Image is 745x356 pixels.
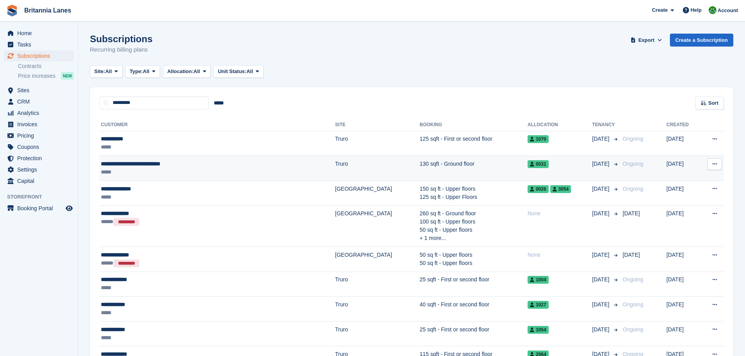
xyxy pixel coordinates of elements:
[17,175,64,186] span: Capital
[90,65,122,78] button: Site: All
[143,68,149,75] span: All
[4,130,74,141] a: menu
[420,181,528,206] td: 150 sq ft - Upper floors 125 sq ft - Upper Floors
[592,185,611,193] span: [DATE]
[420,272,528,297] td: 25 sqft - First or second floor
[666,119,700,131] th: Created
[17,164,64,175] span: Settings
[623,136,643,142] span: Ongoing
[17,107,64,118] span: Analytics
[4,141,74,152] a: menu
[420,119,528,131] th: Booking
[4,175,74,186] a: menu
[17,85,64,96] span: Sites
[6,5,18,16] img: stora-icon-8386f47178a22dfd0bd8f6a31ec36ba5ce8667c1dd55bd0f319d3a0aa187defe.svg
[528,135,549,143] span: 1070
[17,203,64,214] span: Booking Portal
[623,301,643,308] span: Ongoing
[163,65,211,78] button: Allocation: All
[528,209,592,218] div: None
[666,206,700,247] td: [DATE]
[528,185,549,193] span: 0026
[167,68,194,75] span: Allocation:
[17,119,64,130] span: Invoices
[335,297,420,322] td: Truro
[126,65,160,78] button: Type: All
[21,4,74,17] a: Britannia Lanes
[4,119,74,130] a: menu
[17,96,64,107] span: CRM
[528,160,549,168] span: 0031
[17,39,64,50] span: Tasks
[528,326,549,334] span: 1054
[718,7,738,14] span: Account
[666,297,700,322] td: [DATE]
[4,153,74,164] a: menu
[18,72,74,80] a: Price increases NEW
[420,297,528,322] td: 40 sqft - First or second floor
[99,119,335,131] th: Customer
[335,119,420,131] th: Site
[623,210,640,216] span: [DATE]
[629,34,664,47] button: Export
[592,119,619,131] th: Tenancy
[420,206,528,247] td: 260 sq ft - Ground floor 100 sq ft - Upper floors 50 sq ft - Upper floors + 1 more...
[666,131,700,156] td: [DATE]
[218,68,246,75] span: Unit Status:
[335,272,420,297] td: Truro
[18,72,56,80] span: Price increases
[691,6,702,14] span: Help
[528,301,549,309] span: 1027
[623,276,643,283] span: Ongoing
[528,119,592,131] th: Allocation
[592,326,611,334] span: [DATE]
[592,275,611,284] span: [DATE]
[623,186,643,192] span: Ongoing
[17,50,64,61] span: Subscriptions
[4,50,74,61] a: menu
[709,6,716,14] img: Matt Lane
[7,193,78,201] span: Storefront
[18,63,74,70] a: Contracts
[592,301,611,309] span: [DATE]
[4,85,74,96] a: menu
[335,131,420,156] td: Truro
[61,72,74,80] div: NEW
[528,276,549,284] span: 1004
[666,156,700,181] td: [DATE]
[652,6,668,14] span: Create
[592,135,611,143] span: [DATE]
[420,247,528,272] td: 50 sq ft - Upper floors 50 sq ft - Upper floors
[4,28,74,39] a: menu
[94,68,105,75] span: Site:
[4,39,74,50] a: menu
[17,28,64,39] span: Home
[4,164,74,175] a: menu
[420,321,528,346] td: 25 sqft - First or second floor
[335,321,420,346] td: Truro
[420,131,528,156] td: 125 sqft - First or second floor
[335,181,420,206] td: [GEOGRAPHIC_DATA]
[638,36,654,44] span: Export
[17,130,64,141] span: Pricing
[335,156,420,181] td: Truro
[592,160,611,168] span: [DATE]
[666,181,700,206] td: [DATE]
[666,272,700,297] td: [DATE]
[130,68,143,75] span: Type:
[4,96,74,107] a: menu
[105,68,112,75] span: All
[592,251,611,259] span: [DATE]
[17,153,64,164] span: Protection
[246,68,253,75] span: All
[335,247,420,272] td: [GEOGRAPHIC_DATA]
[4,107,74,118] a: menu
[214,65,263,78] button: Unit Status: All
[623,252,640,258] span: [DATE]
[90,45,153,54] p: Recurring billing plans
[623,326,643,333] span: Ongoing
[666,247,700,272] td: [DATE]
[90,34,153,44] h1: Subscriptions
[528,251,592,259] div: None
[550,185,571,193] span: 3054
